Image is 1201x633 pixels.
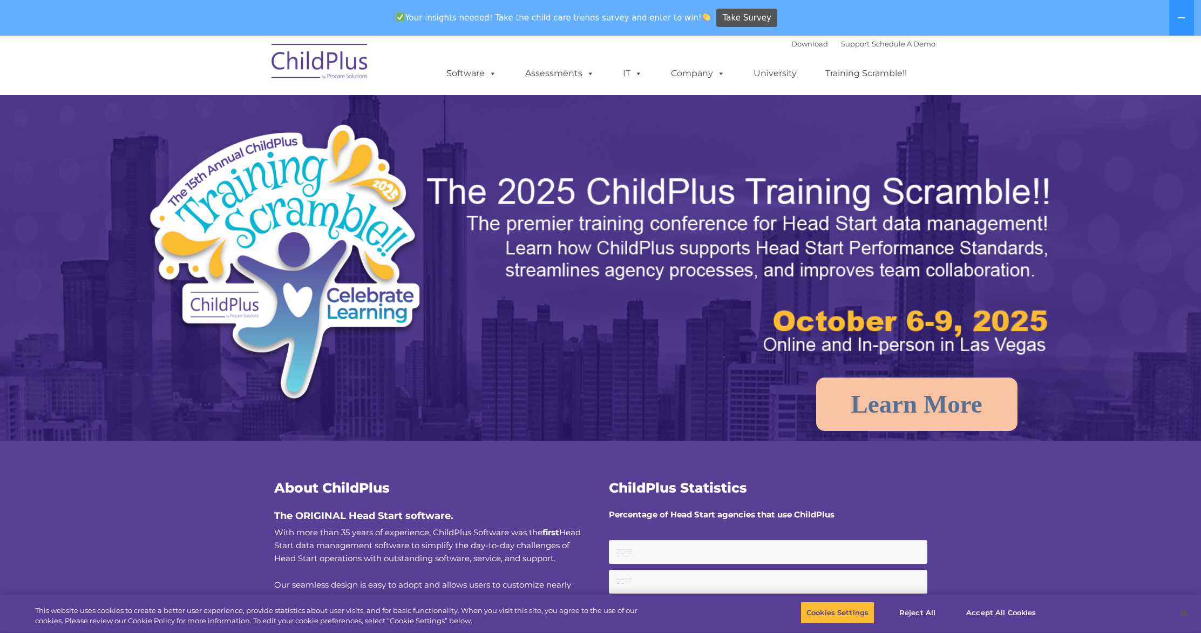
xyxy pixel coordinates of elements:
a: Learn More [816,378,1017,431]
span: Your insights needed! Take the child care trends survey and enter to win! [392,7,715,28]
small: 2019 [609,540,927,564]
span: With more than 35 years of experience, ChildPlus Software was the Head Start data management soft... [274,527,581,563]
a: Training Scramble!! [815,63,918,84]
a: Schedule A Demo [872,39,935,48]
span: About ChildPlus [274,480,390,496]
span: ChildPlus Statistics [609,480,747,496]
a: Company [660,63,736,84]
a: IT [612,63,653,84]
a: Support [841,39,870,48]
strong: Percentage of Head Start agencies that use ChildPlus [609,509,834,520]
font: | [791,39,935,48]
img: ChildPlus by Procare Solutions [266,36,374,90]
span: Take Survey [723,9,771,28]
a: Assessments [514,63,605,84]
button: Reject All [884,602,951,624]
b: first [542,527,559,537]
a: University [743,63,808,84]
a: Download [791,39,828,48]
a: Take Survey [716,9,777,28]
button: Accept All Cookies [960,602,1042,624]
a: Software [436,63,507,84]
span: The ORIGINAL Head Start software. [274,510,453,522]
button: Cookies Settings [800,602,874,624]
img: ✅ [396,13,404,21]
button: Close [1172,601,1196,625]
img: 👏 [702,13,710,21]
small: 2017 [609,570,927,594]
div: This website uses cookies to create a better user experience, provide statistics about user visit... [35,605,661,627]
